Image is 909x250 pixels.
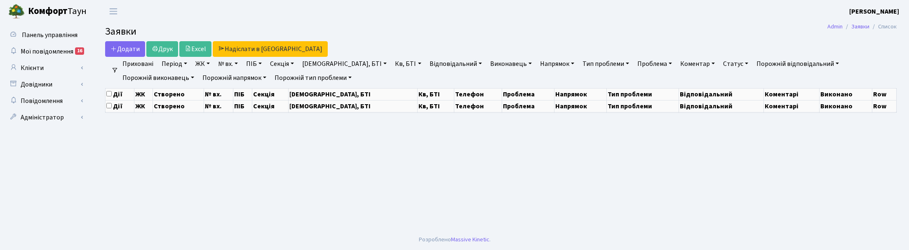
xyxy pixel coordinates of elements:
th: Напрямок [554,100,606,112]
th: ПІБ [233,100,252,112]
a: Напрямок [537,57,578,71]
a: Коментар [677,57,718,71]
a: Порожній відповідальний [753,57,842,71]
th: Виконано [819,100,872,112]
img: logo.png [8,3,25,20]
div: 16 [75,47,84,55]
th: Дії [106,88,134,100]
b: Комфорт [28,5,68,18]
a: Повідомлення [4,93,87,109]
a: Клієнти [4,60,87,76]
th: Кв, БТІ [418,100,454,112]
th: Row [872,100,897,112]
th: Відповідальний [679,100,763,112]
th: ЖК [134,88,153,100]
a: Приховані [119,57,157,71]
nav: breadcrumb [815,18,909,35]
th: ЖК [134,100,153,112]
th: Коментарі [763,100,819,112]
th: Телефон [454,88,502,100]
th: Тип проблеми [606,100,679,112]
th: ПІБ [233,88,252,100]
a: Надіслати в [GEOGRAPHIC_DATA] [213,41,328,57]
a: Панель управління [4,27,87,43]
a: Порожній тип проблеми [271,71,355,85]
a: Адміністратор [4,109,87,126]
a: Секція [267,57,297,71]
th: [DEMOGRAPHIC_DATA], БТІ [289,100,418,112]
th: Секція [252,100,289,112]
a: Кв, БТІ [392,57,424,71]
span: Панель управління [22,30,78,40]
a: ПІБ [243,57,265,71]
a: Період [158,57,190,71]
th: Створено [153,88,204,100]
th: Row [872,88,897,100]
th: Секція [252,88,289,100]
a: Довідники [4,76,87,93]
a: № вх. [215,57,241,71]
th: № вх. [204,100,233,112]
th: Телефон [454,100,502,112]
button: Переключити навігацію [103,5,124,18]
a: Виконавець [487,57,535,71]
th: Кв, БТІ [418,88,454,100]
a: Проблема [634,57,675,71]
th: Тип проблеми [606,88,679,100]
a: Порожній виконавець [119,71,197,85]
span: Додати [110,44,140,54]
a: Статус [720,57,752,71]
th: [DEMOGRAPHIC_DATA], БТІ [289,88,418,100]
a: Порожній напрямок [199,71,270,85]
li: Список [869,22,897,31]
a: Admin [827,22,843,31]
a: Заявки [851,22,869,31]
th: Проблема [502,88,554,100]
a: [PERSON_NAME] [849,7,899,16]
th: Напрямок [554,88,606,100]
span: Заявки [105,24,136,39]
a: [DEMOGRAPHIC_DATA], БТІ [299,57,390,71]
a: ЖК [192,57,213,71]
th: Коментарі [763,88,819,100]
th: № вх. [204,88,233,100]
span: Мої повідомлення [21,47,73,56]
a: Друк [146,41,178,57]
th: Відповідальний [679,88,763,100]
th: Створено [153,100,204,112]
a: Тип проблеми [579,57,632,71]
a: Додати [105,41,145,57]
a: Excel [179,41,211,57]
a: Massive Kinetic [451,235,489,244]
span: Таун [28,5,87,19]
a: Мої повідомлення16 [4,43,87,60]
th: Дії [106,100,134,112]
div: Розроблено . [419,235,491,244]
th: Виконано [819,88,872,100]
th: Проблема [502,100,554,112]
a: Відповідальний [426,57,485,71]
